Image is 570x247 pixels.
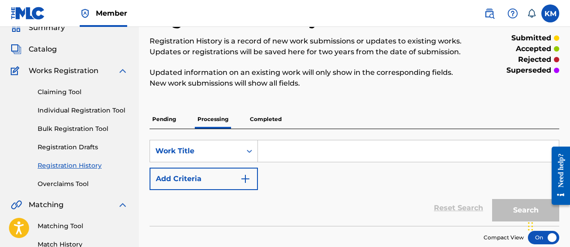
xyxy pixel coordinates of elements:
img: Summary [11,22,21,33]
a: Public Search [480,4,498,22]
p: accepted [516,43,551,54]
img: expand [117,65,128,76]
div: Drag [528,213,533,240]
div: Notifications [527,9,536,18]
a: Matching Tool [38,221,128,231]
img: MLC Logo [11,7,45,20]
p: Updated information on an existing work will only show in the corresponding fields. New work subm... [150,67,465,89]
span: Summary [29,22,65,33]
span: Works Registration [29,65,99,76]
p: superseded [506,65,551,76]
div: Work Title [155,146,236,156]
p: Registration History is a record of new work submissions or updates to existing works. Updates or... [150,36,465,57]
div: Help [504,4,522,22]
img: Matching [11,199,22,210]
img: search [484,8,495,19]
div: User Menu [541,4,559,22]
iframe: Chat Widget [525,204,570,247]
span: Matching [29,199,64,210]
a: Claiming Tool [38,87,128,97]
a: Bulk Registration Tool [38,124,128,134]
a: Registration History [38,161,128,170]
form: Search Form [150,140,559,226]
a: Overclaims Tool [38,179,128,189]
a: CatalogCatalog [11,44,57,55]
a: SummarySummary [11,22,65,33]
button: Add Criteria [150,168,258,190]
p: Processing [195,110,231,129]
span: Catalog [29,44,57,55]
img: Top Rightsholder [80,8,90,19]
img: help [507,8,518,19]
img: Works Registration [11,65,22,76]
a: Individual Registration Tool [38,106,128,115]
a: Registration Drafts [38,143,128,152]
p: submitted [511,33,551,43]
span: Compact View [484,234,524,242]
iframe: Resource Center [545,139,570,212]
img: 9d2ae6d4665cec9f34b9.svg [240,173,251,184]
img: expand [117,199,128,210]
img: Catalog [11,44,21,55]
span: Member [96,8,127,18]
p: rejected [518,54,551,65]
p: Pending [150,110,179,129]
p: Completed [247,110,284,129]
